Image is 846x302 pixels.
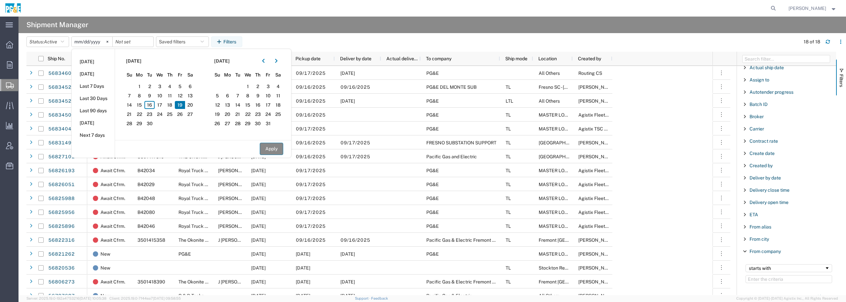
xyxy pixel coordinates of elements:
[426,182,439,187] span: PG&E
[211,36,242,47] button: Filters
[371,296,388,300] a: Feedback
[539,265,620,271] span: Stockton Regional Office - Boeing Way
[506,126,511,131] span: TL
[260,143,283,155] button: Apply
[506,84,511,90] span: TL
[578,71,602,76] span: Routing CS
[750,249,781,254] span: From company
[137,182,155,187] span: B42029
[539,210,582,215] span: MASTER LOCATION
[72,92,115,105] li: Last 30 Days
[165,72,175,78] span: Th
[578,196,640,201] span: Agistix Fleet Capital Services
[100,247,110,261] span: New
[100,275,125,289] span: Await Cfrm.
[340,56,371,61] span: Deliver by date
[340,71,355,76] span: 09/24/2025
[253,120,263,127] span: 30
[155,110,165,118] span: 24
[750,102,768,107] span: Batch ID
[218,237,278,243] span: J Valles Trucking
[251,237,266,243] span: 09/15/2025
[44,39,57,44] span: Active
[251,251,266,257] span: 09/15/2025
[539,154,586,159] span: Fresno DC
[48,138,75,148] a: 56831494
[750,175,781,180] span: Deliver by date
[135,101,145,109] span: 15
[5,3,21,13] img: logo
[578,182,640,187] span: Agistix Fleet Capital Services
[539,112,582,118] span: MASTER LOCATION
[124,110,135,118] span: 21
[539,224,582,229] span: MASTER LOCATION
[737,66,836,295] div: Filter List 66 Filters
[48,124,75,134] a: 56834040
[178,237,225,243] span: The Okonite Company
[100,261,110,275] span: New
[426,210,439,215] span: PG&E
[749,266,825,271] div: starts with
[175,101,185,109] span: 19
[296,140,326,145] span: 09/16/2025
[750,187,789,193] span: Delivery close time
[137,237,165,243] span: 3501415358
[578,126,654,131] span: Agistix TSC Fleet Expense Services
[539,140,586,145] span: Fresno DC
[539,182,582,187] span: MASTER LOCATION
[113,37,153,47] input: Not set
[253,110,263,118] span: 23
[144,110,155,118] span: 23
[578,98,616,104] span: Brian Price
[578,251,616,257] span: Anthony Alexander
[222,101,233,109] span: 13
[48,291,75,301] a: 56787627
[144,72,155,78] span: Tu
[251,279,266,284] span: 09/12/2025
[135,72,145,78] span: Mo
[218,196,256,201] span: C.H. Robinson
[135,120,145,127] span: 29
[539,251,582,257] span: MASTER LOCATION
[263,110,273,118] span: 24
[750,224,771,229] span: From alias
[742,55,830,63] input: Filter Columns Input
[506,196,511,201] span: TL
[218,224,256,229] span: C.H. Robinson
[263,72,273,78] span: Fr
[578,265,616,271] span: Wendy Hetrick
[155,92,165,100] span: 10
[165,82,175,90] span: 4
[273,82,283,90] span: 4
[750,151,775,156] span: Create date
[578,279,616,284] span: Mario Castellanos
[426,224,439,229] span: PG&E
[48,56,65,61] span: Ship No.
[539,279,605,284] span: Fremont DC
[296,293,310,298] span: 09/18/2025
[750,212,758,217] span: ETA
[839,74,844,87] span: Filters
[218,182,256,187] span: C.H. Robinson
[251,265,266,271] span: 09/15/2025
[100,219,125,233] span: Await Cfrm.
[426,98,439,104] span: PG&E
[750,114,764,119] span: Broker
[426,56,451,61] span: To company
[72,105,115,117] li: Last 90 days
[155,101,165,109] span: 17
[212,72,223,78] span: Su
[296,112,326,118] span: 09/16/2025
[155,82,165,90] span: 3
[185,82,195,90] span: 6
[48,235,75,246] a: 56822316
[48,207,75,218] a: 56825956
[340,84,370,90] span: 09/16/2025
[426,293,472,298] span: Pacific Gas & Electric
[578,237,616,243] span: Mario Castellanos
[251,196,266,201] span: 09/15/2025
[233,110,243,118] span: 21
[165,110,175,118] span: 25
[48,82,75,93] a: 56834526
[251,168,266,173] span: 09/15/2025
